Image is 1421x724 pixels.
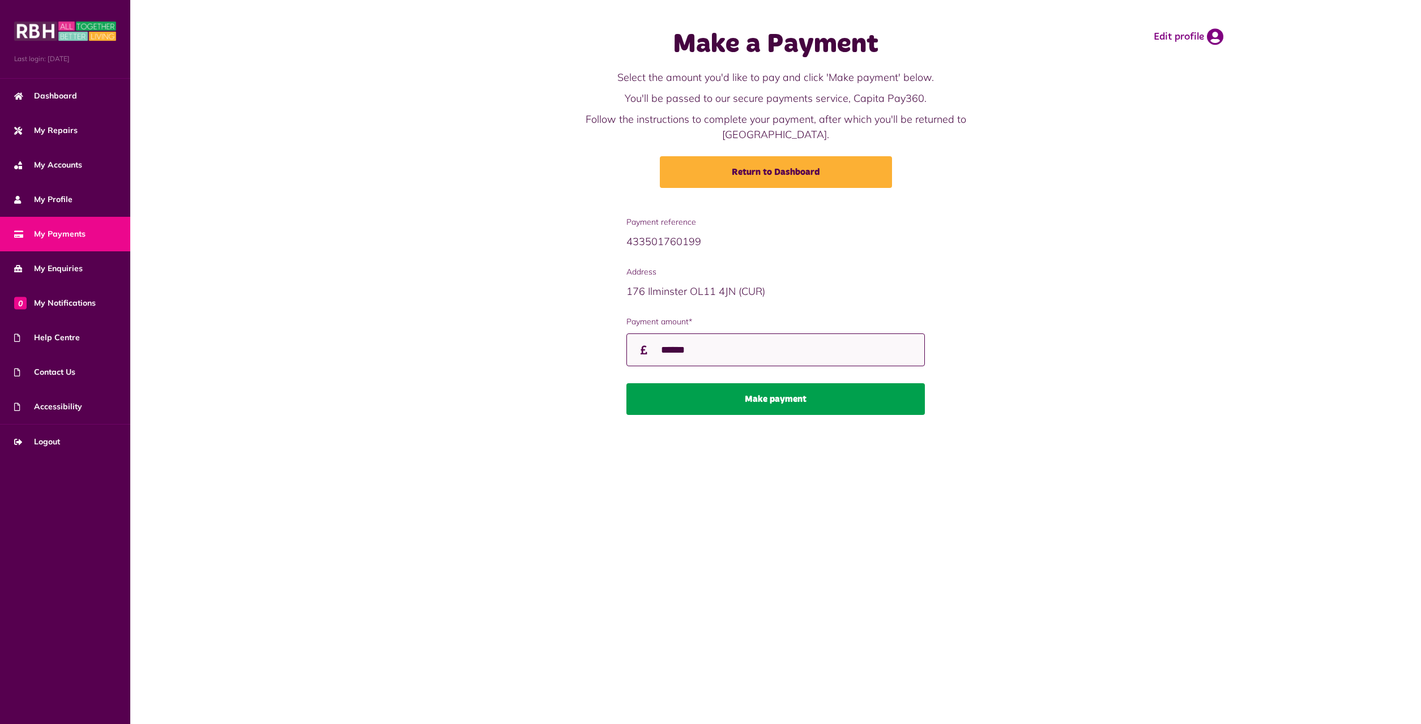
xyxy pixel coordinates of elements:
span: My Profile [14,194,72,205]
span: 176 Ilminster OL11 4JN (CUR) [626,285,765,298]
span: My Accounts [14,159,82,171]
p: Follow the instructions to complete your payment, after which you'll be returned to [GEOGRAPHIC_D... [549,112,1002,142]
a: Return to Dashboard [660,156,892,188]
label: Payment amount* [626,316,925,328]
span: Payment reference [626,216,925,228]
span: 433501760199 [626,235,701,248]
span: Address [626,266,925,278]
a: Edit profile [1154,28,1223,45]
p: Select the amount you'd like to pay and click 'Make payment' below. [549,70,1002,85]
span: Accessibility [14,401,82,413]
span: My Notifications [14,297,96,309]
span: Logout [14,436,60,448]
h1: Make a Payment [549,28,1002,61]
span: 0 [14,297,27,309]
span: My Payments [14,228,86,240]
button: Make payment [626,383,925,415]
span: Dashboard [14,90,77,102]
span: My Enquiries [14,263,83,275]
span: Last login: [DATE] [14,54,116,64]
img: MyRBH [14,20,116,42]
p: You'll be passed to our secure payments service, Capita Pay360. [549,91,1002,106]
span: Contact Us [14,366,75,378]
span: My Repairs [14,125,78,136]
span: Help Centre [14,332,80,344]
